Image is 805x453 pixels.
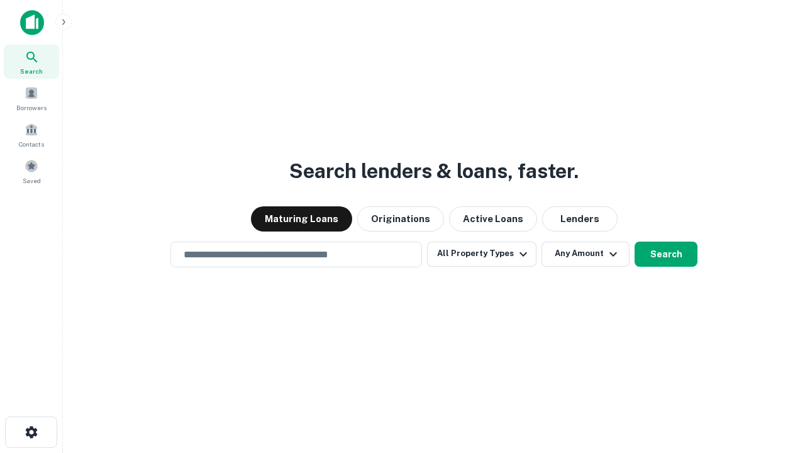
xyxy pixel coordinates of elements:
[4,81,59,115] a: Borrowers
[449,206,537,232] button: Active Loans
[20,66,43,76] span: Search
[251,206,352,232] button: Maturing Loans
[289,156,579,186] h3: Search lenders & loans, faster.
[16,103,47,113] span: Borrowers
[19,139,44,149] span: Contacts
[23,176,41,186] span: Saved
[4,154,59,188] a: Saved
[20,10,44,35] img: capitalize-icon.png
[742,352,805,413] iframe: Chat Widget
[357,206,444,232] button: Originations
[541,242,630,267] button: Any Amount
[635,242,697,267] button: Search
[542,206,618,232] button: Lenders
[4,45,59,79] a: Search
[427,242,536,267] button: All Property Types
[4,118,59,152] a: Contacts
